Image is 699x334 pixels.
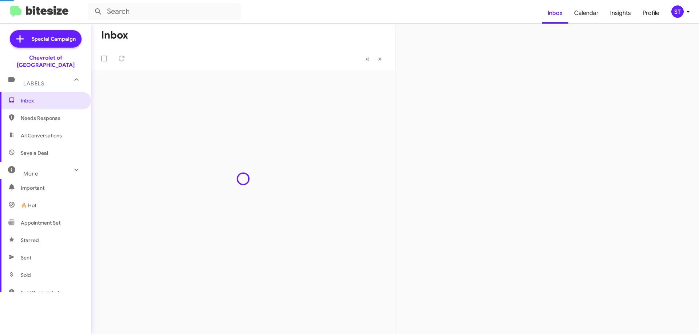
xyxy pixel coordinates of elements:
span: Sold Responded [21,289,59,296]
nav: Page navigation example [362,51,386,66]
span: « [366,54,370,63]
span: 🔥 Hot [21,202,36,209]
span: » [378,54,382,63]
h1: Inbox [101,29,128,41]
span: Inbox [21,97,83,104]
a: Calendar [568,3,604,24]
span: Needs Response [21,114,83,122]
a: Inbox [542,3,568,24]
span: More [23,170,38,177]
span: Labels [23,80,44,87]
span: Sold [21,271,31,279]
a: Profile [637,3,665,24]
span: All Conversations [21,132,62,139]
input: Search [88,3,241,20]
div: ST [671,5,684,18]
button: Next [374,51,386,66]
a: Special Campaign [10,30,82,48]
span: Special Campaign [32,35,76,43]
span: Sent [21,254,31,261]
span: Appointment Set [21,219,60,226]
button: Previous [361,51,374,66]
span: Important [21,184,83,192]
button: ST [665,5,691,18]
span: Save a Deal [21,149,48,157]
span: Starred [21,237,39,244]
a: Insights [604,3,637,24]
